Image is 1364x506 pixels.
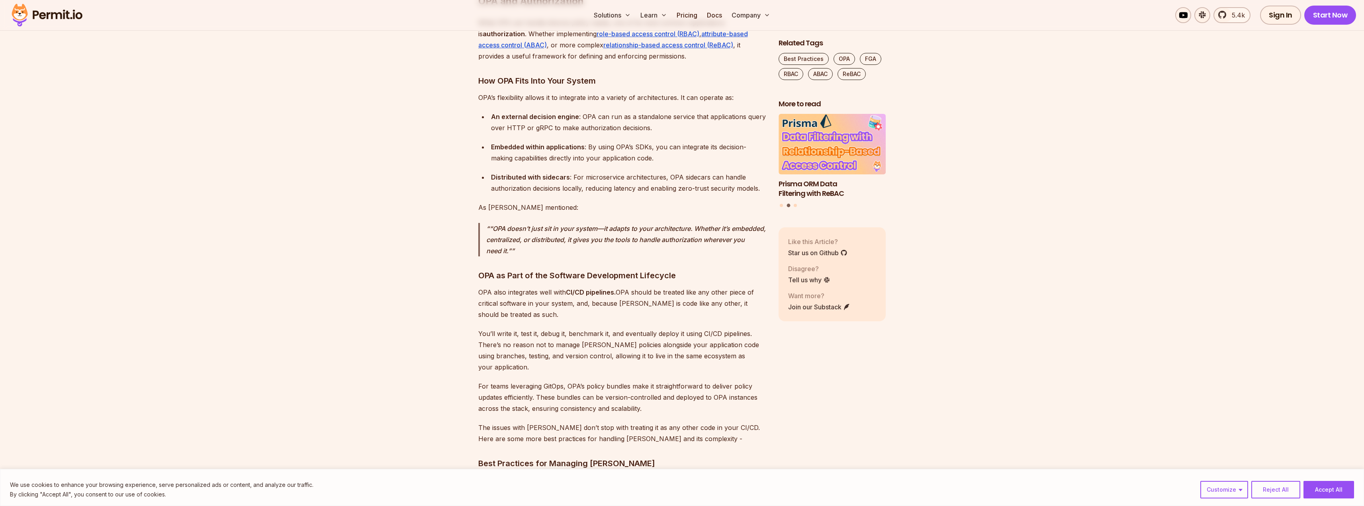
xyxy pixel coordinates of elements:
[779,114,886,174] img: Prisma ORM Data Filtering with ReBAC
[491,143,585,151] strong: Embedded within applications
[637,7,670,23] button: Learn
[478,17,766,62] p: While OPA can handle diverse policy needs, one of its most common applications is . Whether imple...
[779,99,886,109] h2: More to read
[779,38,886,48] h2: Related Tags
[1304,6,1356,25] a: Start Now
[491,173,570,181] strong: Distributed with sidecars
[788,237,847,246] p: Like this Article?
[779,68,803,80] a: RBAC
[1200,481,1248,498] button: Customize
[1251,481,1300,498] button: Reject All
[478,328,766,373] p: You’ll write it, test it, debug it, benchmark it, and eventually deploy it using CI/CD pipelines....
[788,291,850,301] p: Want more?
[491,141,766,164] div: : By using OPA’s SDKs, you can integrate its decision-making capabilities directly into your appl...
[1213,7,1250,23] a: 5.4k
[478,30,748,49] a: attribute-based access control (ABAC)
[779,179,886,199] h3: Prisma ORM Data Filtering with ReBAC
[779,114,886,208] div: Posts
[1260,6,1301,25] a: Sign In
[478,287,766,320] p: OPA also integrates well with OPA should be treated like any other piece of critical software in ...
[788,302,850,312] a: Join our Substack
[591,7,634,23] button: Solutions
[779,114,886,199] a: Prisma ORM Data Filtering with ReBACPrisma ORM Data Filtering with ReBAC
[603,41,733,49] a: relationship-based access control (ReBAC)
[478,381,766,414] p: For teams leveraging GitOps, OPA’s policy bundles make it straightforward to deliver policy updat...
[491,111,766,133] div: : OPA can run as a standalone service that applications query over HTTP or gRPC to make authoriza...
[704,7,725,23] a: Docs
[478,74,766,87] h3: How OPA Fits Into Your System
[787,203,790,207] button: Go to slide 2
[10,490,313,499] p: By clicking "Accept All", you consent to our use of cookies.
[779,53,829,65] a: Best Practices
[728,7,773,23] button: Company
[478,202,766,213] p: As [PERSON_NAME] mentioned:
[780,204,783,207] button: Go to slide 1
[1303,481,1354,498] button: Accept All
[478,92,766,103] p: OPA’s flexibility allows it to integrate into a variety of architectures. It can operate as:
[10,480,313,490] p: We use cookies to enhance your browsing experience, serve personalized ads or content, and analyz...
[673,7,701,23] a: Pricing
[1227,10,1245,20] span: 5.4k
[478,422,766,444] p: The issues with [PERSON_NAME] don’t stop with treating it as any other code in your CI/CD. Here a...
[834,53,855,65] a: OPA
[478,457,766,470] h3: Best Practices for Managing [PERSON_NAME]
[788,264,830,274] p: Disagree?
[597,30,699,38] a: role-based access control (RBAC)
[486,223,766,256] p: “OPA doesn’t just sit in your system—it adapts to your architecture. Whether it’s embedded, centr...
[860,53,881,65] a: FGA
[838,68,866,80] a: ReBAC
[491,172,766,194] div: : For microservice architectures, OPA sidecars can handle authorization decisions locally, reduci...
[566,288,616,296] strong: CI/CD pipelines.
[483,30,525,38] strong: authorization
[779,114,886,199] li: 2 of 3
[8,2,86,29] img: Permit logo
[788,275,830,285] a: Tell us why
[788,248,847,258] a: Star us on Github
[478,269,766,282] h3: OPA as Part of the Software Development Lifecycle
[491,113,579,121] strong: An external decision engine
[808,68,833,80] a: ABAC
[794,204,797,207] button: Go to slide 3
